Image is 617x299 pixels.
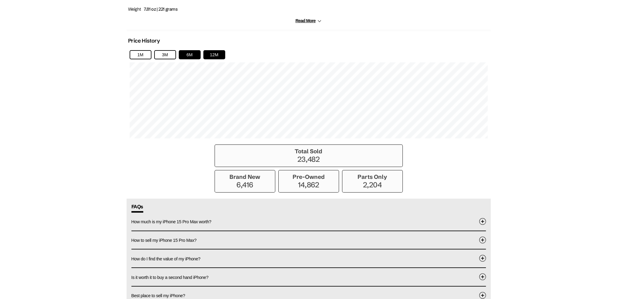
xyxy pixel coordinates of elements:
p: 14,862 [282,180,336,189]
span: Best place to sell my iPhone? [131,293,185,298]
button: 6M [179,50,201,59]
span: 7.81 oz | 221 grams [144,6,178,12]
p: 2,204 [345,180,399,189]
span: How do I find the value of my iPhone? [131,256,201,261]
h2: Price History [128,37,160,44]
p: 23,482 [218,155,399,164]
h3: Total Sold [218,148,399,155]
button: 12M [203,50,225,59]
button: How do I find the value of my iPhone? [131,249,486,267]
h3: Parts Only [345,173,399,180]
p: 6,416 [218,180,272,189]
button: Is it worth it to buy a second hand iPhone? [131,268,486,286]
span: How to sell my iPhone 15 Pro Max? [131,238,197,243]
h3: Brand New [218,173,272,180]
button: How much is my iPhone 15 Pro Max worth? [131,213,486,231]
p: Weight [128,5,216,14]
h3: Pre-Owned [282,173,336,180]
button: Read More [295,18,321,23]
span: Is it worth it to buy a second hand iPhone? [131,275,208,280]
button: 1M [130,50,151,59]
span: FAQs [131,203,143,213]
button: How to sell my iPhone 15 Pro Max? [131,231,486,249]
span: How much is my iPhone 15 Pro Max worth? [131,219,212,224]
button: 3M [154,50,176,59]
